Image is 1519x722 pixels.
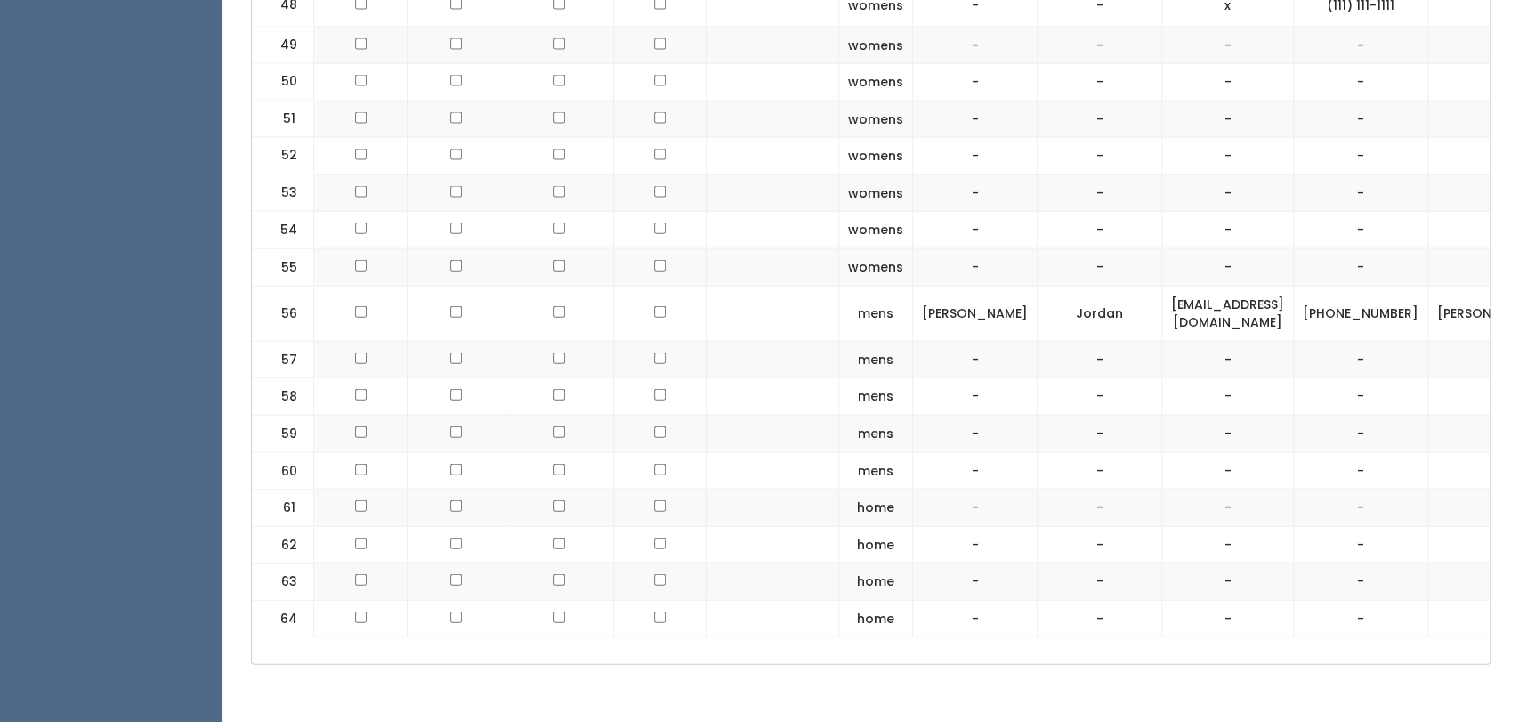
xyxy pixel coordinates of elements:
[1162,600,1294,637] td: -
[839,415,913,452] td: mens
[913,600,1038,637] td: -
[913,138,1038,175] td: -
[1294,174,1428,212] td: -
[1162,174,1294,212] td: -
[839,64,913,101] td: womens
[1294,341,1428,378] td: -
[839,341,913,378] td: mens
[839,526,913,564] td: home
[1038,526,1162,564] td: -
[839,286,913,341] td: mens
[913,174,1038,212] td: -
[252,526,314,564] td: 62
[839,600,913,637] td: home
[913,341,1038,378] td: -
[839,138,913,175] td: womens
[913,378,1038,416] td: -
[839,101,913,138] td: womens
[913,415,1038,452] td: -
[913,101,1038,138] td: -
[1294,490,1428,527] td: -
[1038,212,1162,249] td: -
[1038,286,1162,341] td: Jordan
[1038,452,1162,490] td: -
[839,564,913,601] td: home
[1038,64,1162,101] td: -
[1162,526,1294,564] td: -
[1294,27,1428,64] td: -
[252,249,314,287] td: 55
[913,526,1038,564] td: -
[252,564,314,601] td: 63
[1294,138,1428,175] td: -
[1038,341,1162,378] td: -
[1038,174,1162,212] td: -
[1162,286,1294,341] td: [EMAIL_ADDRESS][DOMAIN_NAME]
[913,564,1038,601] td: -
[913,212,1038,249] td: -
[1162,138,1294,175] td: -
[839,452,913,490] td: mens
[252,138,314,175] td: 52
[1162,415,1294,452] td: -
[839,249,913,287] td: womens
[252,174,314,212] td: 53
[1162,564,1294,601] td: -
[1162,64,1294,101] td: -
[1162,452,1294,490] td: -
[1294,101,1428,138] td: -
[1038,101,1162,138] td: -
[913,249,1038,287] td: -
[1162,101,1294,138] td: -
[913,452,1038,490] td: -
[1294,415,1428,452] td: -
[1294,286,1428,341] td: [PHONE_NUMBER]
[252,212,314,249] td: 54
[1294,452,1428,490] td: -
[913,64,1038,101] td: -
[1038,415,1162,452] td: -
[252,600,314,637] td: 64
[1294,249,1428,287] td: -
[252,101,314,138] td: 51
[1038,378,1162,416] td: -
[913,27,1038,64] td: -
[1162,249,1294,287] td: -
[1162,490,1294,527] td: -
[839,490,913,527] td: home
[252,27,314,64] td: 49
[1294,564,1428,601] td: -
[1294,64,1428,101] td: -
[1038,138,1162,175] td: -
[252,415,314,452] td: 59
[1038,249,1162,287] td: -
[1294,378,1428,416] td: -
[252,64,314,101] td: 50
[1038,564,1162,601] td: -
[252,378,314,416] td: 58
[913,286,1038,341] td: [PERSON_NAME]
[1294,600,1428,637] td: -
[1162,378,1294,416] td: -
[839,378,913,416] td: mens
[1038,27,1162,64] td: -
[1162,341,1294,378] td: -
[1038,490,1162,527] td: -
[252,490,314,527] td: 61
[1162,27,1294,64] td: -
[252,452,314,490] td: 60
[913,490,1038,527] td: -
[252,286,314,341] td: 56
[839,212,913,249] td: womens
[1162,212,1294,249] td: -
[252,341,314,378] td: 57
[839,27,913,64] td: womens
[1294,526,1428,564] td: -
[1294,212,1428,249] td: -
[1038,600,1162,637] td: -
[839,174,913,212] td: womens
